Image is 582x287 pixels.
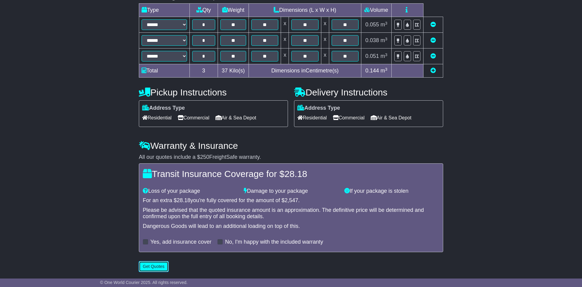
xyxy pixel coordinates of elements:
span: 2,547 [285,197,298,203]
td: Kilo(s) [218,64,249,78]
span: m [380,22,387,28]
a: Remove this item [430,37,436,43]
td: x [281,17,289,33]
td: 3 [190,64,218,78]
span: m [380,37,387,43]
td: Total [139,64,190,78]
td: x [321,48,329,64]
a: Remove this item [430,22,436,28]
div: Dangerous Goods will lead to an additional loading on top of this. [143,223,439,230]
td: Volume [361,4,391,17]
td: x [281,33,289,48]
span: 28.18 [177,197,190,203]
span: 0.144 [365,68,379,74]
td: Dimensions in Centimetre(s) [249,64,361,78]
label: Address Type [297,105,340,112]
sup: 3 [385,21,387,25]
td: Weight [218,4,249,17]
h4: Warranty & Insurance [139,141,443,151]
label: No, I'm happy with the included warranty [225,239,323,245]
sup: 3 [385,52,387,57]
div: Damage to your package [241,188,342,195]
sup: 3 [385,37,387,41]
td: x [321,33,329,48]
span: © One World Courier 2025. All rights reserved. [100,280,188,285]
h4: Delivery Instructions [294,87,443,97]
button: Get Quotes [139,261,169,272]
span: Residential [297,113,327,122]
span: Residential [142,113,172,122]
td: Qty [190,4,218,17]
label: Address Type [142,105,185,112]
div: For an extra $ you're fully covered for the amount of $ . [143,197,439,204]
td: x [321,17,329,33]
span: 37 [222,68,228,74]
span: 28.18 [284,169,307,179]
span: Air & Sea Depot [216,113,256,122]
h4: Pickup Instructions [139,87,288,97]
div: If your package is stolen [341,188,442,195]
span: m [380,68,387,74]
span: 0.038 [365,37,379,43]
h4: Transit Insurance Coverage for $ [143,169,439,179]
td: Type [139,4,190,17]
span: 0.055 [365,22,379,28]
td: Dimensions (L x W x H) [249,4,361,17]
span: 250 [200,154,209,160]
td: x [281,48,289,64]
div: Loss of your package [140,188,241,195]
label: Yes, add insurance cover [150,239,211,245]
span: Commercial [333,113,364,122]
span: 0.051 [365,53,379,59]
span: Commercial [178,113,209,122]
span: Air & Sea Depot [371,113,412,122]
a: Remove this item [430,53,436,59]
span: m [380,53,387,59]
sup: 3 [385,67,387,72]
div: All our quotes include a $ FreightSafe warranty. [139,154,443,161]
div: Please be advised that the quoted insurance amount is an approximation. The definitive price will... [143,207,439,220]
a: Add new item [430,68,436,74]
